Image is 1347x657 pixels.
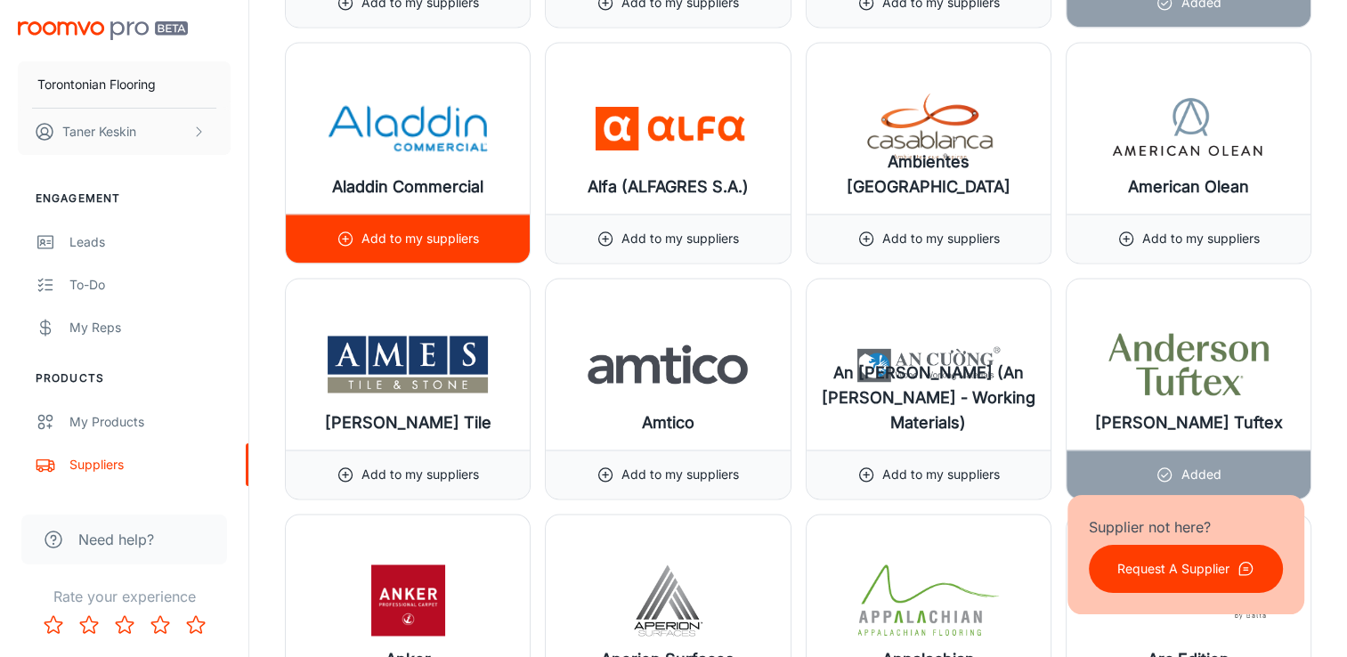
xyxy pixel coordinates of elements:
button: Rate 5 star [178,607,214,643]
img: Alfa (ALFAGRES S.A.) [588,93,748,164]
img: An Cuong (An Cuong Wood - Working Materials) [848,328,1009,400]
p: Add to my suppliers [621,465,739,484]
p: Add to my suppliers [361,229,479,248]
h6: Amtico [642,410,694,435]
h6: An [PERSON_NAME] (An [PERSON_NAME] - Working Materials) [821,361,1036,435]
img: Aladdin Commercial [328,93,488,164]
img: American Olean [1108,93,1269,164]
button: Rate 4 star [142,607,178,643]
button: Rate 1 star [36,607,71,643]
div: My Reps [69,318,231,337]
h6: Aladdin Commercial [332,174,483,199]
p: Request A Supplier [1117,559,1229,579]
button: Request A Supplier [1089,545,1283,593]
img: Amtico [588,328,748,400]
p: Supplier not here? [1089,516,1283,538]
img: Anderson Tuftex [1108,328,1269,400]
p: Added [1181,465,1221,484]
img: Aperion Surfaces [588,564,748,636]
p: Add to my suppliers [621,229,739,248]
h6: [PERSON_NAME] Tuftex [1094,410,1282,435]
div: To-do [69,275,231,295]
div: Leads [69,232,231,252]
img: Ames Tile [328,328,488,400]
button: Rate 3 star [107,607,142,643]
p: Add to my suppliers [882,229,1000,248]
img: Appalachian [848,564,1009,636]
h6: American Olean [1128,174,1249,199]
h6: Ambientes [GEOGRAPHIC_DATA] [821,150,1036,199]
p: Add to my suppliers [882,465,1000,484]
div: My Products [69,412,231,432]
span: Need help? [78,529,154,550]
img: Ambientes Casablanca [848,93,1009,164]
p: Add to my suppliers [361,465,479,484]
img: Anker [328,564,488,636]
button: Rate 2 star [71,607,107,643]
h6: [PERSON_NAME] Tile [325,410,491,435]
h6: Alfa (ALFAGRES S.A.) [588,174,749,199]
button: Torontonian Flooring [18,61,231,108]
button: Taner Keskin [18,109,231,155]
p: Rate your experience [14,586,234,607]
img: Roomvo PRO Beta [18,21,188,40]
p: Torontonian Flooring [37,75,156,94]
div: Suppliers [69,455,231,474]
p: Taner Keskin [62,122,136,142]
p: Add to my suppliers [1142,229,1260,248]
